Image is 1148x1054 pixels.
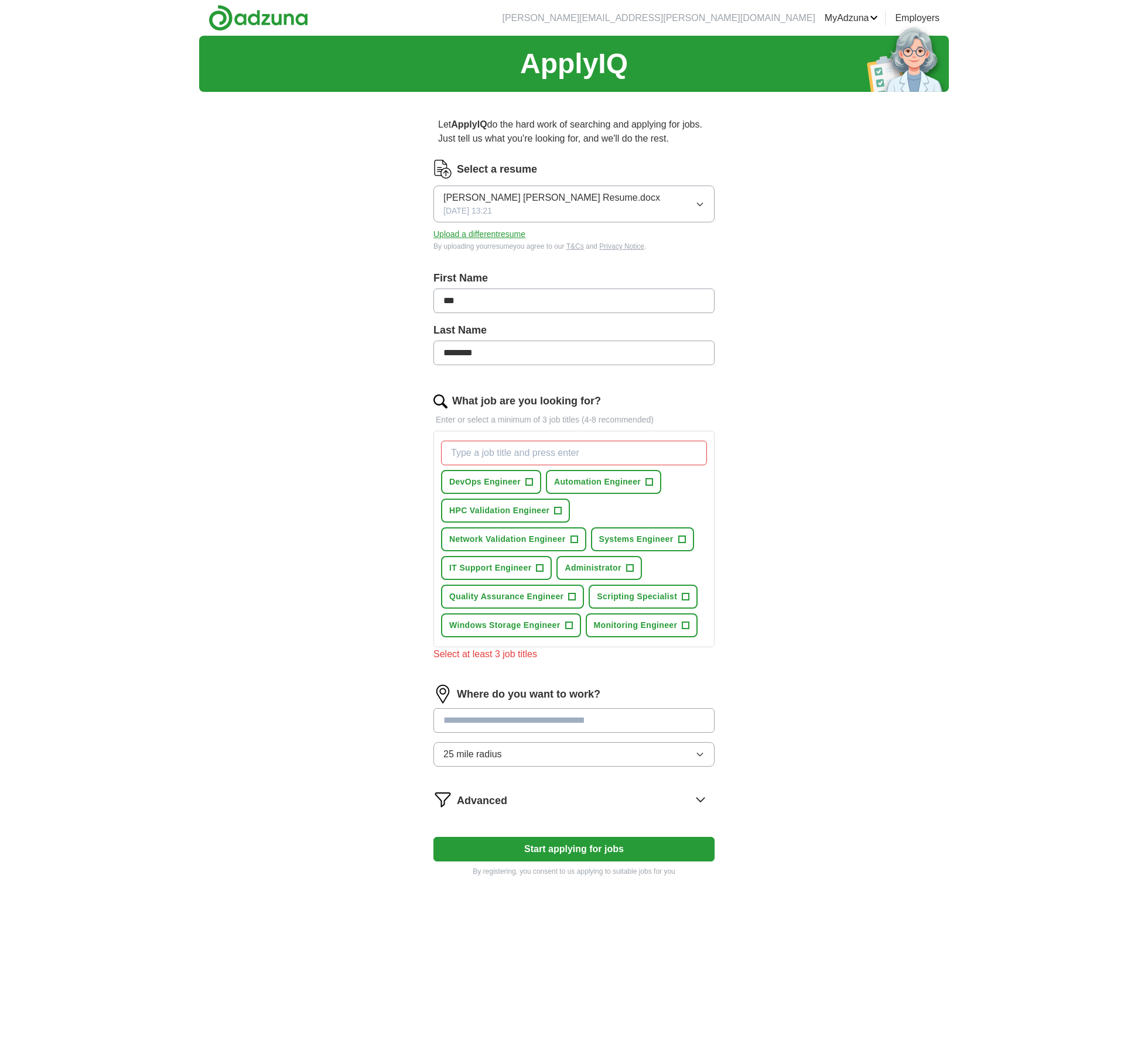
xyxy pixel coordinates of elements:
[441,499,570,523] button: HPC Validation Engineer
[554,476,641,488] span: Automation Engineer
[825,11,879,25] a: MyAdzuna
[433,322,715,338] label: Last Name
[589,585,698,609] button: Scripting Specialist
[433,685,452,703] img: location.png
[433,647,715,661] div: Select at least 3 job titles
[433,228,525,241] button: Upload a differentresume
[443,747,502,761] span: 25 mile radius
[586,613,698,637] button: Monitoring Engineer
[895,11,939,25] a: Employers
[443,191,660,205] span: [PERSON_NAME] [PERSON_NAME] Resume.docx
[209,5,308,31] img: Adzuna logo
[449,562,531,574] span: IT Support Engineer
[451,119,487,129] strong: ApplyIQ
[565,562,621,574] span: Administrator
[433,394,447,408] img: search.png
[433,160,452,178] img: CV Icon
[449,590,563,603] span: Quality Assurance Engineer
[441,613,581,637] button: Windows Storage Engineer
[520,43,628,85] h1: ApplyIQ
[566,242,584,250] a: T&Cs
[457,162,537,177] label: Select a resume
[457,793,507,809] span: Advanced
[441,470,541,494] button: DevOps Engineer
[449,504,549,517] span: HPC Validation Engineer
[433,186,715,222] button: [PERSON_NAME] [PERSON_NAME] Resume.docx[DATE] 13:21
[599,533,674,545] span: Systems Engineer
[433,866,715,877] p: By registering, you consent to us applying to suitable jobs for you
[594,619,678,631] span: Monitoring Engineer
[433,113,715,150] p: Let do the hard work of searching and applying for jobs. Just tell us what you're looking for, an...
[443,205,492,217] span: [DATE] 13:21
[599,242,644,250] a: Privacy Notice
[449,619,561,631] span: Windows Storage Engineer
[449,533,566,545] span: Network Validation Engineer
[502,11,815,25] li: [PERSON_NAME][EMAIL_ADDRESS][PERSON_NAME][DOMAIN_NAME]
[433,414,715,426] p: Enter or select a minimum of 3 job titles (4-8 recommended)
[433,742,715,767] button: 25 mile radius
[433,270,715,286] label: First Name
[433,790,452,809] img: filter
[441,441,707,465] input: Type a job title and press enter
[433,837,715,861] button: Start applying for jobs
[546,470,661,494] button: Automation Engineer
[441,585,584,609] button: Quality Assurance Engineer
[441,556,552,580] button: IT Support Engineer
[449,476,521,488] span: DevOps Engineer
[452,393,601,409] label: What job are you looking for?
[591,527,694,551] button: Systems Engineer
[597,590,677,603] span: Scripting Specialist
[556,556,641,580] button: Administrator
[433,241,715,252] div: By uploading your resume you agree to our and .
[457,686,600,702] label: Where do you want to work?
[441,527,586,551] button: Network Validation Engineer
